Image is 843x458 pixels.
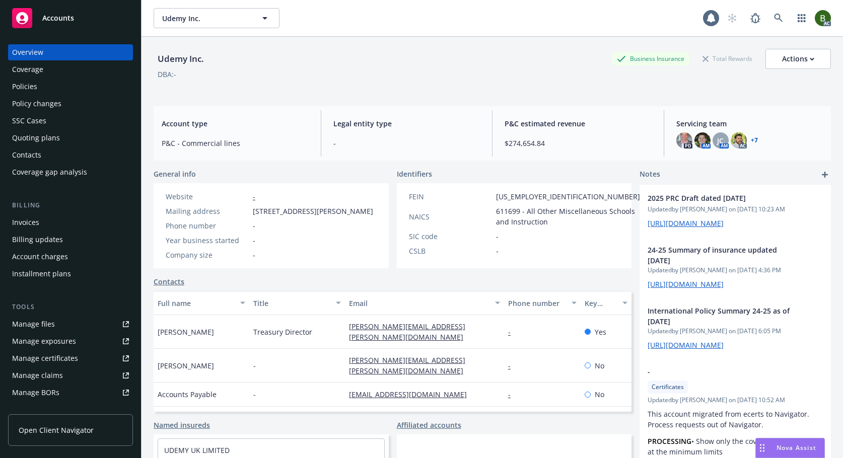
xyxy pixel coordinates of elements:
div: Manage certificates [12,350,78,366]
a: Switch app [792,8,812,28]
a: [PERSON_NAME][EMAIL_ADDRESS][PERSON_NAME][DOMAIN_NAME] [349,355,471,375]
a: [URL][DOMAIN_NAME] [648,279,724,289]
span: Nova Assist [777,443,816,452]
div: DBA: - [158,69,176,80]
button: Phone number [504,291,581,315]
span: - [253,360,256,371]
span: No [595,360,604,371]
div: SIC code [409,231,492,242]
a: +7 [751,137,758,143]
img: photo [815,10,831,26]
div: Phone number [508,298,566,309]
a: Accounts [8,4,133,32]
div: Website [166,191,249,202]
span: - [253,235,255,246]
div: Manage BORs [12,385,59,401]
a: Manage BORs [8,385,133,401]
button: Actions [765,49,831,69]
a: Quoting plans [8,130,133,146]
span: Treasury Director [253,327,312,337]
span: 611699 - All Other Miscellaneous Schools and Instruction [496,206,640,227]
div: Year business started [166,235,249,246]
img: photo [731,132,747,148]
a: [EMAIL_ADDRESS][DOMAIN_NAME] [349,390,475,399]
div: CSLB [409,246,492,256]
div: NAICS [409,211,492,222]
div: Business Insurance [612,52,689,65]
span: - [496,231,499,242]
a: Summary of insurance [8,402,133,418]
a: SSC Cases [8,113,133,129]
a: Policy changes [8,96,133,112]
span: Manage exposures [8,333,133,349]
strong: PROCESSING [648,436,691,446]
span: Accounts Payable [158,389,217,400]
span: Account type [162,118,309,129]
span: Notes [640,169,660,181]
div: SSC Cases [12,113,46,129]
div: International Policy Summary 24-25 as of [DATE]Updatedby [PERSON_NAME] on [DATE] 6:05 PM[URL][DOM... [640,297,831,358]
span: International Policy Summary 24-25 as of [DATE] [648,306,797,327]
span: Updated by [PERSON_NAME] on [DATE] 4:36 PM [648,266,823,275]
div: Manage files [12,316,55,332]
a: Coverage [8,61,133,78]
span: Updated by [PERSON_NAME] on [DATE] 10:52 AM [648,396,823,405]
a: Billing updates [8,232,133,248]
a: Search [768,8,789,28]
span: P&C estimated revenue [505,118,652,129]
div: Actions [782,49,814,68]
div: Full name [158,298,234,309]
span: P&C - Commercial lines [162,138,309,148]
div: FEIN [409,191,492,202]
button: Full name [154,291,249,315]
div: Udemy Inc. [154,52,208,65]
span: [STREET_ADDRESS][PERSON_NAME] [253,206,373,216]
img: photo [676,132,692,148]
a: Manage claims [8,367,133,384]
div: Overview [12,44,43,60]
img: photo [694,132,711,148]
span: [PERSON_NAME] [158,327,214,337]
p: This account migrated from ecerts to Navigator. Process requests out of Navigator. [648,409,823,430]
div: Billing [8,200,133,210]
span: No [595,389,604,400]
span: $274,654.84 [505,138,652,148]
div: Summary of insurance [12,402,89,418]
a: Manage certificates [8,350,133,366]
button: Key contact [581,291,631,315]
a: Manage files [8,316,133,332]
div: Tools [8,302,133,312]
a: Overview [8,44,133,60]
button: Nova Assist [755,438,825,458]
span: General info [154,169,196,179]
div: Phone number [166,220,249,231]
div: Policies [12,79,37,95]
a: Invoices [8,214,133,231]
span: - [648,366,797,377]
div: Mailing address [166,206,249,216]
div: Contacts [12,147,41,163]
a: - [253,192,255,201]
a: add [819,169,831,181]
span: [PERSON_NAME] [158,360,214,371]
span: Yes [595,327,606,337]
a: - [508,390,519,399]
button: Title [249,291,345,315]
span: - [253,250,255,260]
div: Quoting plans [12,130,60,146]
a: [URL][DOMAIN_NAME] [648,340,724,350]
a: Named insureds [154,420,210,430]
a: - [508,361,519,370]
div: Manage exposures [12,333,76,349]
a: UDEMY UK LIMITED [164,445,230,455]
div: Coverage [12,61,43,78]
div: Coverage gap analysis [12,164,87,180]
div: Installment plans [12,266,71,282]
div: Manage claims [12,367,63,384]
a: Account charges [8,249,133,265]
span: Identifiers [397,169,432,179]
div: Invoices [12,214,39,231]
a: Affiliated accounts [397,420,461,430]
span: 2025 PRC Draft dated [DATE] [648,193,797,203]
span: - [333,138,480,148]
